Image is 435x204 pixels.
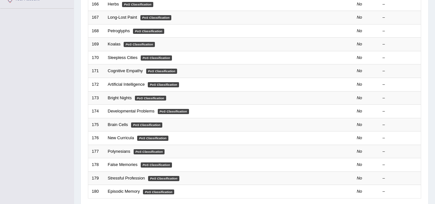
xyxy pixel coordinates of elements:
em: PoS Classification [122,2,153,7]
em: No [357,162,362,167]
em: No [357,2,362,6]
div: – [383,15,417,21]
em: PoS Classification [143,189,174,195]
td: 167 [88,11,104,24]
a: Koalas [108,42,121,46]
em: No [357,82,362,87]
em: PoS Classification [146,69,177,74]
a: Brain Cells [108,122,128,127]
em: PoS Classification [135,96,166,101]
em: PoS Classification [141,55,172,61]
td: 178 [88,158,104,172]
em: No [357,149,362,154]
div: – [383,95,417,101]
a: Herbs [108,2,119,6]
em: No [357,122,362,127]
div: – [383,41,417,47]
a: Bright Nights [108,95,132,100]
td: 175 [88,118,104,131]
div: – [383,55,417,61]
em: PoS Classification [124,42,155,47]
a: Artificial Intelligence [108,82,145,87]
em: No [357,68,362,73]
em: No [357,42,362,46]
em: PoS Classification [158,109,189,114]
em: PoS Classification [137,136,168,141]
em: PoS Classification [141,162,172,168]
em: PoS Classification [131,122,162,128]
div: – [383,122,417,128]
em: PoS Classification [148,82,179,87]
em: PoS Classification [148,176,179,181]
div: – [383,68,417,74]
em: No [357,189,362,194]
td: 173 [88,91,104,105]
em: PoS Classification [140,15,172,20]
a: Episodic Memory [108,189,140,194]
td: 177 [88,145,104,158]
a: Long-Lost Paint [108,15,137,20]
td: 172 [88,78,104,91]
div: – [383,149,417,155]
td: 174 [88,105,104,118]
em: No [357,95,362,100]
em: No [357,176,362,180]
a: Developmental Problems [108,109,155,113]
a: Stressful Profession [108,176,145,180]
a: Cognitive Empathy [108,68,143,73]
em: PoS Classification [133,29,164,34]
em: No [357,15,362,20]
div: – [383,1,417,7]
div: – [383,82,417,88]
div: – [383,189,417,195]
div: – [383,162,417,168]
td: 180 [88,185,104,199]
em: PoS Classification [134,149,165,154]
a: New Curricula [108,135,134,140]
td: 170 [88,51,104,64]
em: No [357,28,362,33]
em: No [357,55,362,60]
td: 169 [88,38,104,51]
a: False Memories [108,162,137,167]
a: Sleepless Cities [108,55,138,60]
td: 168 [88,24,104,38]
em: No [357,135,362,140]
div: – [383,28,417,34]
a: Petroglyphs [108,28,130,33]
div: – [383,175,417,181]
td: 176 [88,131,104,145]
em: No [357,109,362,113]
td: 171 [88,64,104,78]
div: – [383,108,417,114]
td: 179 [88,171,104,185]
div: – [383,135,417,141]
a: Polynesians [108,149,130,154]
